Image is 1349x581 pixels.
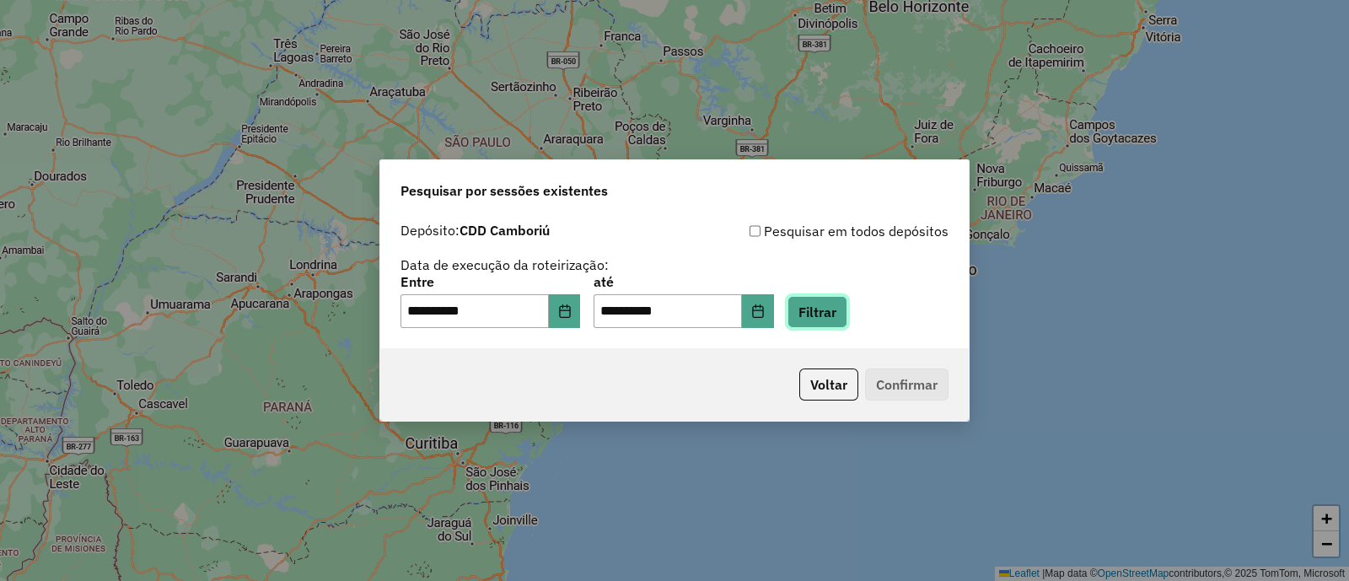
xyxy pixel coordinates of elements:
label: Depósito: [400,220,550,240]
button: Filtrar [787,296,847,328]
button: Choose Date [549,294,581,328]
label: Data de execução da roteirização: [400,255,609,275]
button: Voltar [799,369,858,401]
label: Entre [400,272,580,292]
label: até [594,272,773,292]
span: Pesquisar por sessões existentes [400,180,608,201]
button: Choose Date [742,294,774,328]
strong: CDD Camboriú [460,222,550,239]
div: Pesquisar em todos depósitos [674,221,949,241]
